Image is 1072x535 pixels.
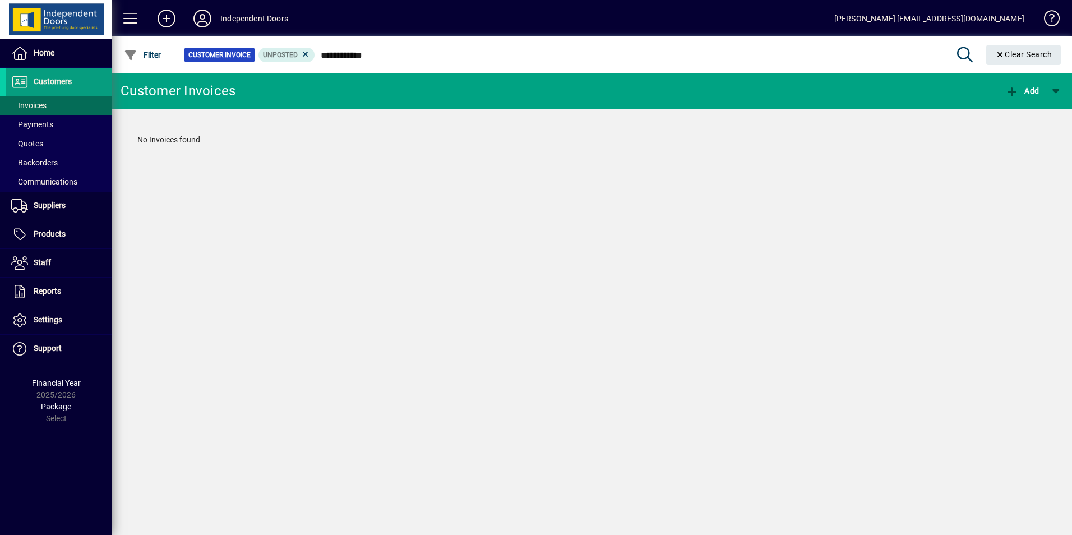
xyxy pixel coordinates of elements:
a: Staff [6,249,112,277]
span: Customers [34,77,72,86]
a: Support [6,335,112,363]
span: Suppliers [34,201,66,210]
span: Communications [11,177,77,186]
span: Clear Search [995,50,1052,59]
button: Profile [184,8,220,29]
span: Support [34,344,62,353]
mat-chip: Customer Invoice Status: Unposted [258,48,315,62]
div: [PERSON_NAME] [EMAIL_ADDRESS][DOMAIN_NAME] [834,10,1024,27]
a: Reports [6,278,112,306]
a: Invoices [6,96,112,115]
a: Backorders [6,153,112,172]
span: Filter [124,50,161,59]
span: Add [1005,86,1039,95]
button: Add [149,8,184,29]
div: Customer Invoices [121,82,235,100]
button: Clear [986,45,1061,65]
span: Customer Invoice [188,49,251,61]
span: Staff [34,258,51,267]
span: Backorders [11,158,58,167]
span: Unposted [263,51,298,59]
a: Knowledge Base [1036,2,1058,39]
span: Home [34,48,54,57]
a: Quotes [6,134,112,153]
span: Payments [11,120,53,129]
span: Reports [34,287,61,296]
span: Invoices [11,101,47,110]
span: Settings [34,315,62,324]
a: Home [6,39,112,67]
a: Products [6,220,112,248]
a: Payments [6,115,112,134]
div: Independent Doors [220,10,288,27]
a: Settings [6,306,112,334]
div: No Invoices found [126,123,1058,157]
span: Financial Year [32,379,81,388]
button: Add [1002,81,1042,101]
button: Filter [121,45,164,65]
a: Communications [6,172,112,191]
a: Suppliers [6,192,112,220]
span: Package [41,402,71,411]
span: Quotes [11,139,43,148]
span: Products [34,229,66,238]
